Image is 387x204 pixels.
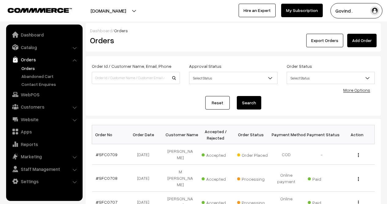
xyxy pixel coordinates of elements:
a: COMMMERCE [8,6,61,13]
label: Order Id / Customer Name, Email, Phone [92,63,171,69]
a: Hire an Expert [239,4,276,17]
button: [DOMAIN_NAME] [69,3,147,18]
td: [DATE] [127,144,163,165]
span: Accepted [202,174,232,182]
td: [DATE] [127,165,163,192]
a: Reports [8,139,80,150]
td: [PERSON_NAME] [163,144,198,165]
a: Add Order [347,34,377,47]
th: Payment Status [304,125,340,144]
a: Settings [8,176,80,187]
th: Order Status [233,125,269,144]
a: My Subscription [281,4,323,17]
a: #SFC0708 [96,175,117,181]
div: / [90,27,377,34]
a: Marketing [8,151,80,162]
a: Dashboard [90,28,112,33]
input: Order Id / Customer Name / Customer Email / Customer Phone [92,72,180,84]
span: Select Status [189,72,277,84]
th: Order Date [127,125,163,144]
a: Staff Management [8,164,80,175]
span: Processing [237,174,268,182]
button: Govind . [330,3,382,18]
img: COMMMERCE [8,8,72,13]
a: Orders [20,65,80,71]
th: Payment Method [269,125,304,144]
a: Abandoned Cart [20,73,80,79]
h2: Orders [90,36,179,45]
span: Orders [114,28,128,33]
td: M [PERSON_NAME] [163,165,198,192]
a: Apps [8,126,80,137]
img: Menu [358,177,359,181]
a: Contact Enquires [20,81,80,87]
a: #SFC0709 [96,152,117,157]
button: Search [237,96,261,110]
a: Reset [205,96,230,110]
th: Accepted / Rejected [198,125,233,144]
button: Export Orders [306,34,343,47]
a: WebPOS [8,89,80,100]
span: Select Status [287,73,374,83]
label: Approval Status [189,63,221,69]
span: Paid [308,174,338,182]
td: Online payment [269,165,304,192]
td: - [304,144,340,165]
th: Order No [92,125,128,144]
a: Orders [8,54,80,65]
a: More Options [343,87,370,93]
th: Customer Name [163,125,198,144]
label: Order Status [287,63,312,69]
a: Website [8,114,80,125]
img: user [370,6,379,15]
a: Customers [8,101,80,112]
td: COD [269,144,304,165]
span: Accepted [202,150,232,158]
span: Order Placed [237,150,268,158]
img: Menu [358,153,359,157]
a: Catalog [8,42,80,53]
span: Select Status [287,72,375,84]
a: Dashboard [8,29,80,40]
th: Action [339,125,375,144]
span: Select Status [189,73,277,83]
